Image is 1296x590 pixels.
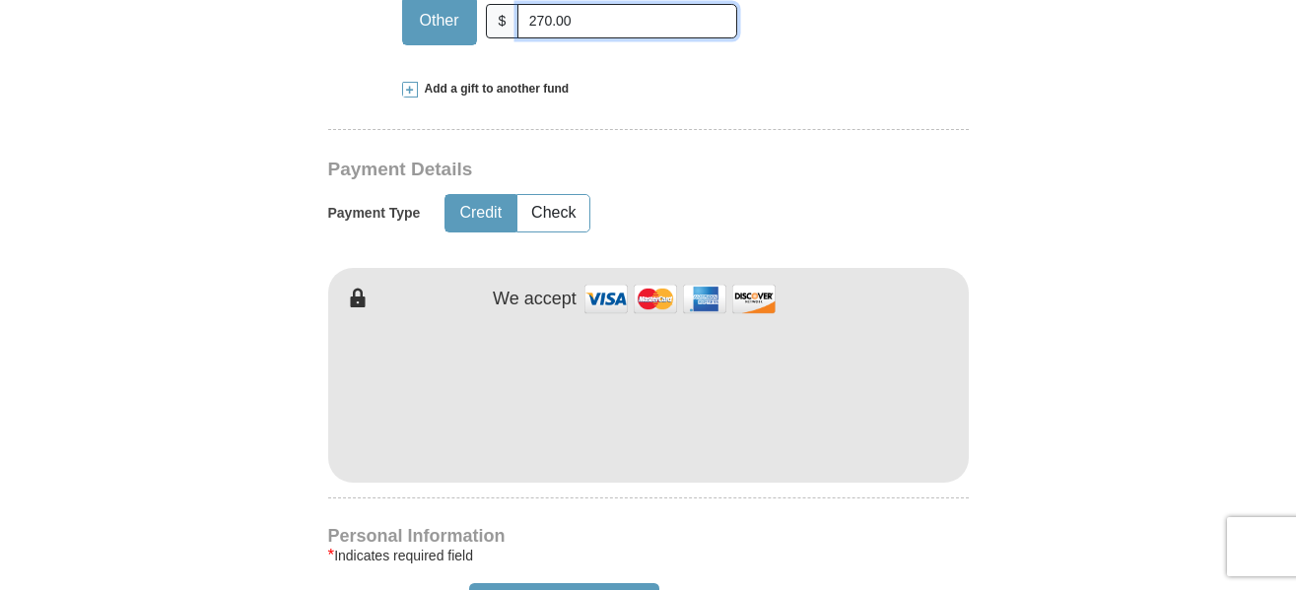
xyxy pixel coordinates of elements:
img: credit cards accepted [581,278,779,320]
input: Other Amount [517,4,736,38]
div: Indicates required field [328,544,969,567]
span: Other [410,6,469,35]
span: Add a gift to another fund [418,81,570,98]
button: Credit [445,195,515,231]
h3: Payment Details [328,159,831,181]
h4: Personal Information [328,528,969,544]
h4: We accept [493,289,577,310]
button: Check [517,195,589,231]
span: $ [486,4,519,38]
h5: Payment Type [328,205,421,222]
